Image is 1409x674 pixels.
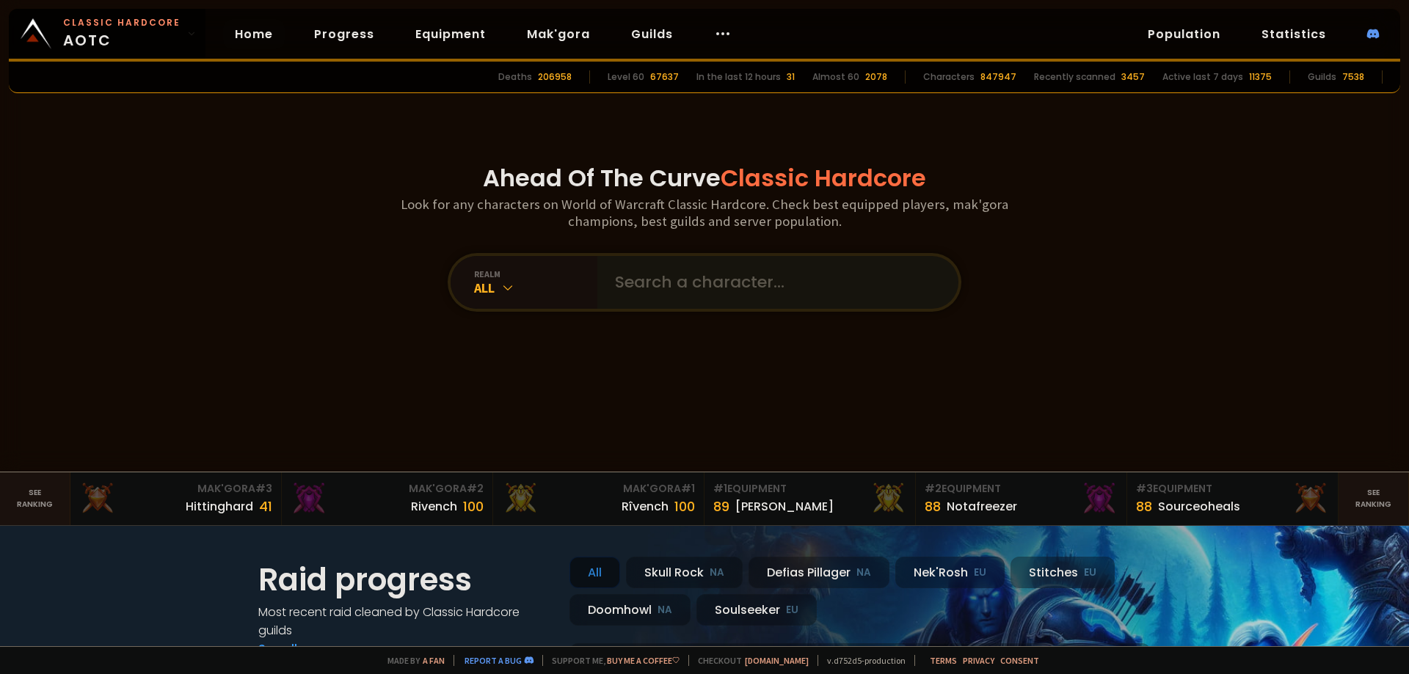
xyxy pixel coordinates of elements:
[658,603,672,618] small: NA
[786,603,798,618] small: EU
[980,70,1016,84] div: 847947
[674,497,695,516] div: 100
[79,481,272,497] div: Mak'Gora
[474,279,597,296] div: All
[947,497,1017,516] div: Notafreezer
[9,9,205,59] a: Classic HardcoreAOTC
[1000,655,1039,666] a: Consent
[1136,481,1153,496] span: # 3
[710,565,724,580] small: NA
[608,70,644,84] div: Level 60
[258,603,552,640] h4: Most recent raid cleaned by Classic Hardcore guilds
[1136,19,1232,49] a: Population
[1136,481,1329,497] div: Equipment
[856,565,871,580] small: NA
[463,497,484,516] div: 100
[1250,19,1338,49] a: Statistics
[302,19,386,49] a: Progress
[70,472,282,525] a: Mak'Gora#3Hittinghard41
[696,70,781,84] div: In the last 12 hours
[255,481,272,496] span: # 3
[696,594,817,626] div: Soulseeker
[619,19,685,49] a: Guilds
[1011,557,1115,588] div: Stitches
[258,640,354,657] a: See all progress
[465,655,522,666] a: Report a bug
[923,70,975,84] div: Characters
[1308,70,1336,84] div: Guilds
[404,19,498,49] a: Equipment
[515,19,602,49] a: Mak'gora
[818,655,906,666] span: v. d752d5 - production
[974,565,986,580] small: EU
[493,472,704,525] a: Mak'Gora#1Rîvench100
[538,70,572,84] div: 206958
[749,557,889,588] div: Defias Pillager
[895,557,1005,588] div: Nek'Rosh
[1158,497,1240,516] div: Sourceoheals
[474,268,597,279] div: realm
[258,557,552,603] h1: Raid progress
[735,497,834,516] div: [PERSON_NAME]
[1127,472,1339,525] a: #3Equipment88Sourceoheals
[963,655,994,666] a: Privacy
[542,655,680,666] span: Support me,
[63,16,181,29] small: Classic Hardcore
[713,481,906,497] div: Equipment
[1136,497,1152,516] div: 88
[63,16,181,51] span: AOTC
[569,594,691,626] div: Doomhowl
[498,70,532,84] div: Deaths
[291,481,484,497] div: Mak'Gora
[502,481,695,497] div: Mak'Gora
[865,70,887,84] div: 2078
[259,497,272,516] div: 41
[930,655,957,666] a: Terms
[713,481,727,496] span: # 1
[1342,70,1364,84] div: 7538
[925,497,941,516] div: 88
[223,19,285,49] a: Home
[1084,565,1096,580] small: EU
[688,655,809,666] span: Checkout
[745,655,809,666] a: [DOMAIN_NAME]
[787,70,795,84] div: 31
[681,481,695,496] span: # 1
[395,196,1014,230] h3: Look for any characters on World of Warcraft Classic Hardcore. Check best equipped players, mak'g...
[483,161,926,196] h1: Ahead Of The Curve
[569,557,620,588] div: All
[411,497,457,516] div: Rivench
[812,70,859,84] div: Almost 60
[925,481,942,496] span: # 2
[704,472,916,525] a: #1Equipment89[PERSON_NAME]
[721,161,926,194] span: Classic Hardcore
[607,655,680,666] a: Buy me a coffee
[1339,472,1409,525] a: Seeranking
[713,497,729,516] div: 89
[282,472,493,525] a: Mak'Gora#2Rivench100
[626,557,743,588] div: Skull Rock
[650,70,679,84] div: 67637
[606,256,941,309] input: Search a character...
[1121,70,1145,84] div: 3457
[423,655,445,666] a: a fan
[925,481,1118,497] div: Equipment
[186,497,253,516] div: Hittinghard
[467,481,484,496] span: # 2
[1034,70,1115,84] div: Recently scanned
[1249,70,1272,84] div: 11375
[1162,70,1243,84] div: Active last 7 days
[379,655,445,666] span: Made by
[916,472,1127,525] a: #2Equipment88Notafreezer
[622,497,669,516] div: Rîvench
